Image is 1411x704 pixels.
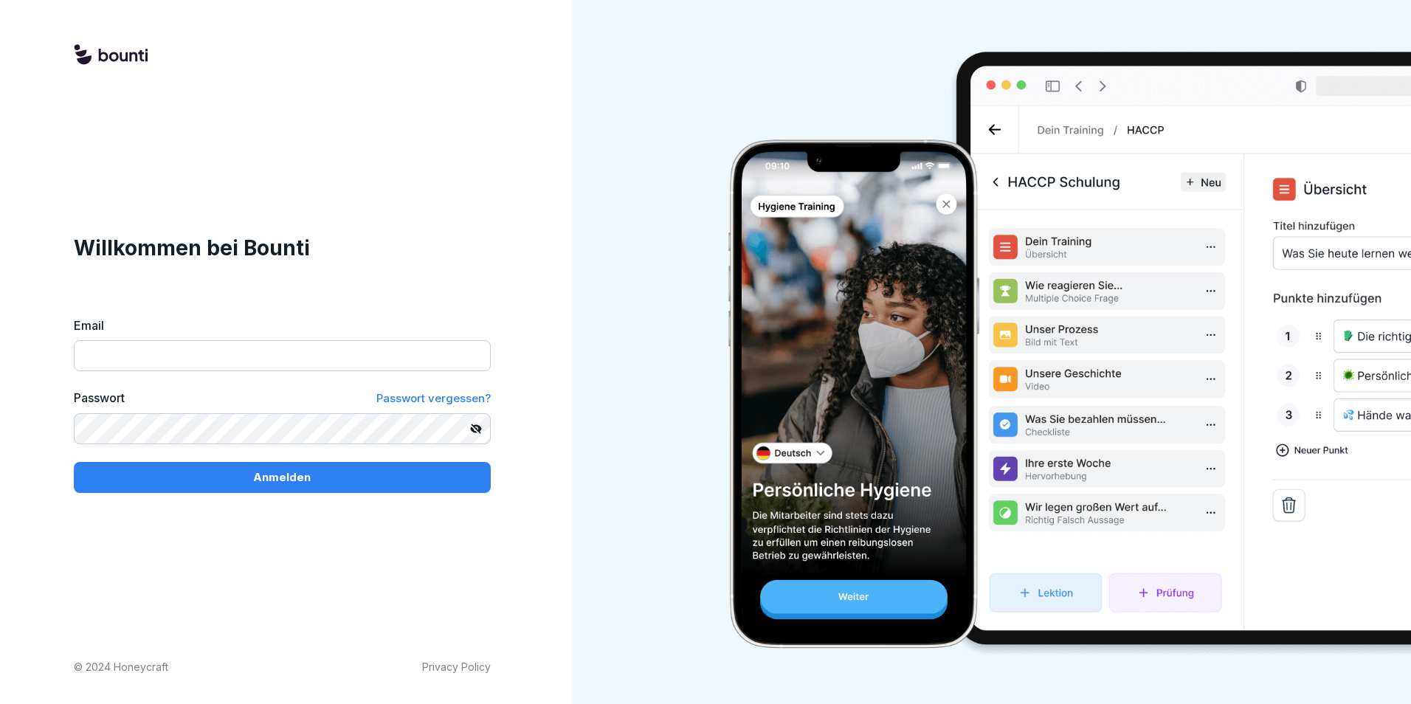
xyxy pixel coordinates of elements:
[74,44,148,66] img: logo.svg
[74,462,491,493] button: Anmelden
[74,659,168,674] p: © 2024 Honeycraft
[422,659,491,674] a: Privacy Policy
[74,232,491,263] h1: Willkommen bei Bounti
[376,391,491,405] span: Passwort vergessen?
[74,317,491,334] label: Email
[376,389,491,407] a: Passwort vergessen?
[253,469,311,486] p: Anmelden
[74,389,125,407] label: Passwort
